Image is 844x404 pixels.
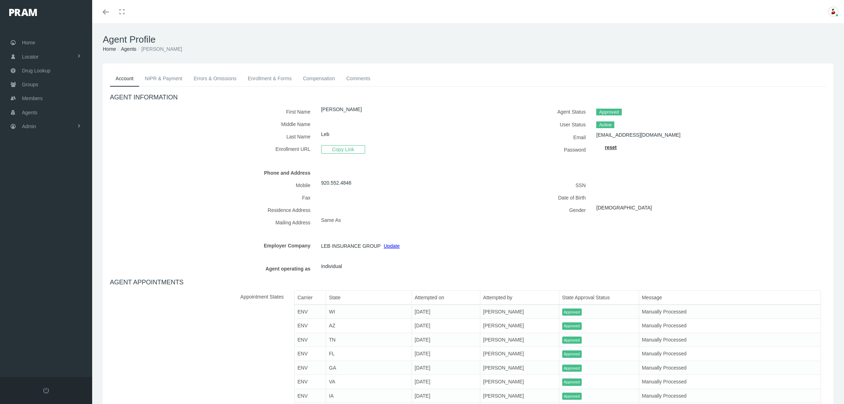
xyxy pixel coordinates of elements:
td: TN [326,333,412,347]
td: [DATE] [412,389,480,403]
label: Middle Name [110,118,316,130]
label: Agent Status [474,105,591,118]
label: Mailing Address [110,216,316,229]
span: Home [22,36,35,49]
span: Approved [562,393,582,400]
h1: Agent Profile [103,34,833,45]
td: Manually Processed [639,333,821,347]
td: [PERSON_NAME] [480,333,559,347]
a: NIPR & Payment [139,71,188,86]
a: Copy Link [321,146,365,152]
a: Compensation [297,71,341,86]
a: [PERSON_NAME] [321,107,362,112]
td: [PERSON_NAME] [480,319,559,333]
span: Active [596,121,614,129]
td: Manually Processed [639,319,821,333]
td: [DATE] [412,333,480,347]
a: Enrollment & Forms [242,71,297,86]
a: 920.552.4846 [321,180,352,186]
a: Comments [341,71,376,86]
label: Date of Birth [474,191,591,204]
a: Leb [321,131,329,137]
td: [DATE] [412,305,480,319]
td: WI [326,305,412,319]
td: ENV [295,333,326,347]
label: Email [474,131,591,143]
span: Admin [22,120,36,133]
a: Account [110,71,139,87]
a: reset [605,144,616,150]
span: Approved [562,350,582,358]
td: [DATE] [412,375,480,389]
td: Manually Processed [639,305,821,319]
li: [PERSON_NAME] [136,45,182,53]
td: GA [326,361,412,375]
label: First Name [110,105,316,118]
label: Last Name [110,130,316,143]
th: State [326,290,412,305]
h4: AGENT INFORMATION [110,94,826,102]
td: FL [326,347,412,361]
td: [DATE] [412,347,480,361]
span: Agents [22,106,38,119]
img: S_Profile_Picture_701.jpg [828,6,839,17]
span: Same As [321,217,341,223]
label: Mobile [110,179,316,191]
td: [PERSON_NAME] [480,347,559,361]
label: SSN [474,179,591,191]
td: VA [326,375,412,389]
label: User Status [474,118,591,131]
span: Approved [596,109,621,116]
span: Drug Lookup [22,64,50,77]
td: [PERSON_NAME] [480,375,559,389]
span: Individual [321,261,342,272]
label: Password [474,143,591,156]
td: ENV [295,389,326,403]
span: Groups [22,78,38,91]
td: IA [326,389,412,403]
img: PRAM_20_x_78.png [9,9,37,16]
label: Employer Company [110,239,316,252]
th: State Approval Status [559,290,639,305]
th: Attempted by [480,290,559,305]
th: Carrier [295,290,326,305]
span: Locator [22,50,39,64]
td: ENV [295,347,326,361]
span: Approved [562,322,582,330]
th: Message [639,290,821,305]
span: Approved [562,309,582,316]
td: Manually Processed [639,361,821,375]
td: [PERSON_NAME] [480,389,559,403]
td: AZ [326,319,412,333]
label: Gender [474,204,591,216]
td: ENV [295,375,326,389]
a: Home [103,46,116,52]
label: Enrollment URL [110,143,316,156]
th: Attempted on [412,290,480,305]
td: [DATE] [412,319,480,333]
span: LEB INSURANCE GROUP [321,241,381,251]
a: [EMAIL_ADDRESS][DOMAIN_NAME] [596,132,680,138]
td: Manually Processed [639,375,821,389]
span: Copy Link [321,145,365,154]
td: ENV [295,319,326,333]
span: Members [22,92,43,105]
td: [DATE] [412,361,480,375]
label: Phone and Address [110,166,316,179]
h4: AGENT APPOINTMENTS [110,279,826,286]
a: [DEMOGRAPHIC_DATA] [596,205,652,211]
td: Manually Processed [639,347,821,361]
td: ENV [295,305,326,319]
label: Fax [110,191,316,204]
a: Agents [121,46,136,52]
span: Approved [562,378,582,386]
a: Errors & Omissions [188,71,242,86]
span: Approved [562,365,582,372]
label: Agent operating as [110,262,316,275]
label: Residence Address [110,204,316,216]
a: Update [384,243,399,249]
td: [PERSON_NAME] [480,361,559,375]
td: [PERSON_NAME] [480,305,559,319]
td: ENV [295,361,326,375]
